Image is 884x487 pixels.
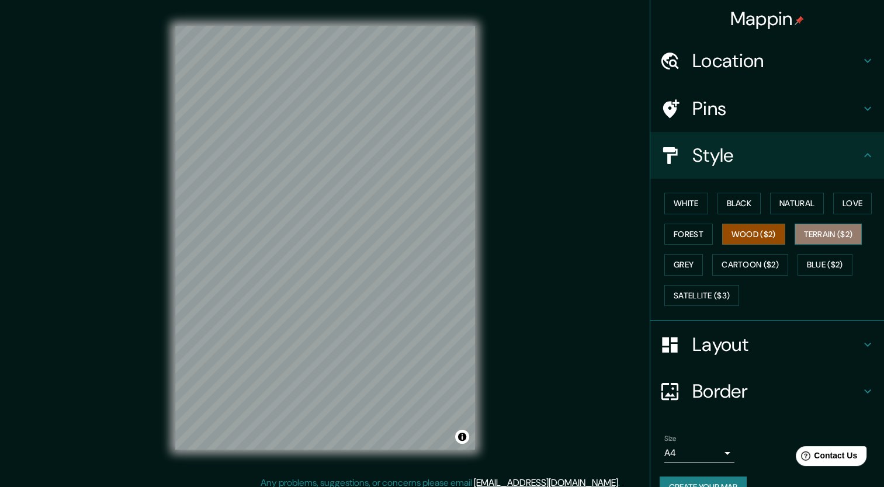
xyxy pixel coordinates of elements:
[650,85,884,132] div: Pins
[664,224,713,245] button: Forest
[455,430,469,444] button: Toggle attribution
[692,97,861,120] h4: Pins
[692,144,861,167] h4: Style
[795,224,862,245] button: Terrain ($2)
[795,16,804,25] img: pin-icon.png
[650,368,884,415] div: Border
[730,7,805,30] h4: Mappin
[692,49,861,72] h4: Location
[175,26,475,450] canvas: Map
[722,224,785,245] button: Wood ($2)
[664,193,708,214] button: White
[664,434,677,444] label: Size
[770,193,824,214] button: Natural
[650,132,884,179] div: Style
[664,444,734,462] div: A4
[798,254,852,276] button: Blue ($2)
[650,37,884,84] div: Location
[692,380,861,403] h4: Border
[833,193,872,214] button: Love
[780,441,871,474] iframe: Help widget launcher
[692,333,861,356] h4: Layout
[650,321,884,368] div: Layout
[717,193,761,214] button: Black
[664,254,703,276] button: Grey
[664,285,739,307] button: Satellite ($3)
[712,254,788,276] button: Cartoon ($2)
